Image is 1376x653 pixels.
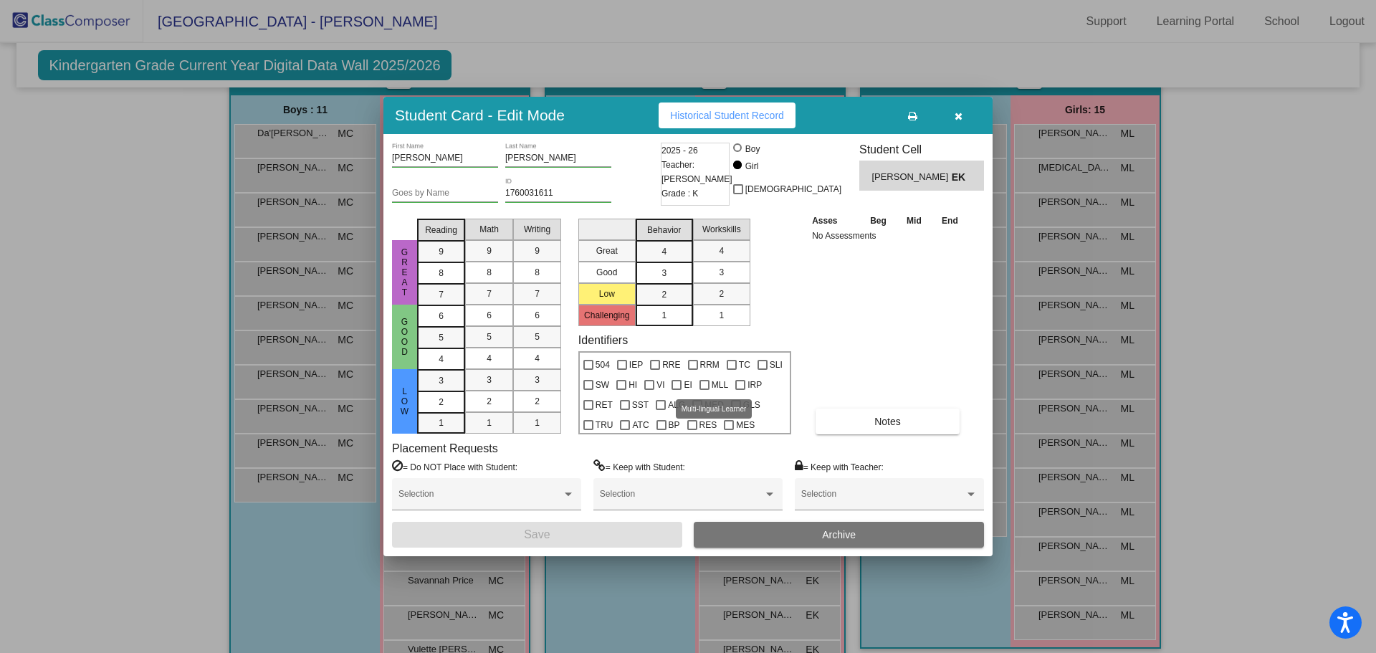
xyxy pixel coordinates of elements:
[712,376,728,394] span: MLL
[661,267,666,280] span: 3
[662,356,680,373] span: RRE
[669,416,680,434] span: BP
[505,189,611,199] input: Enter ID
[629,376,637,394] span: HI
[871,170,951,185] span: [PERSON_NAME]
[661,186,698,201] span: Grade : K
[524,223,550,236] span: Writing
[719,266,724,279] span: 3
[596,416,613,434] span: TRU
[952,170,972,185] span: EK
[535,244,540,257] span: 9
[860,213,897,229] th: Beg
[439,353,444,366] span: 4
[629,356,643,373] span: IEP
[659,103,795,128] button: Historical Student Record
[661,309,666,322] span: 1
[632,396,649,414] span: SST
[535,309,540,322] span: 6
[487,330,492,343] span: 5
[661,158,732,186] span: Teacher: [PERSON_NAME]
[747,376,762,394] span: IRP
[808,229,968,243] td: No Assessments
[398,317,411,357] span: Good
[745,160,759,173] div: Girl
[487,395,492,408] span: 2
[398,247,411,297] span: Great
[439,374,444,387] span: 3
[699,416,717,434] span: RES
[487,287,492,300] span: 7
[897,213,931,229] th: Mid
[439,288,444,301] span: 7
[745,181,841,198] span: [DEMOGRAPHIC_DATA]
[684,376,692,394] span: EI
[859,143,984,156] h3: Student Cell
[535,352,540,365] span: 4
[392,522,682,548] button: Save
[668,396,685,414] span: ALG
[719,287,724,300] span: 2
[392,189,498,199] input: goes by name
[487,309,492,322] span: 6
[700,356,720,373] span: RRM
[795,459,884,474] label: = Keep with Teacher:
[816,409,960,434] button: Notes
[661,288,666,301] span: 2
[661,245,666,258] span: 4
[439,267,444,280] span: 8
[487,373,492,386] span: 3
[479,223,499,236] span: Math
[487,352,492,365] span: 4
[656,376,664,394] span: VI
[647,224,681,237] span: Behavior
[661,143,698,158] span: 2025 - 26
[632,416,649,434] span: ATC
[439,331,444,344] span: 5
[392,459,517,474] label: = Do NOT Place with Student:
[596,356,610,373] span: 504
[398,386,411,416] span: Low
[535,395,540,408] span: 2
[392,442,498,455] label: Placement Requests
[694,522,984,548] button: Archive
[670,110,784,121] span: Historical Student Record
[395,106,565,124] h3: Student Card - Edit Mode
[704,396,724,414] span: MED
[524,528,550,540] span: Save
[702,223,741,236] span: Workskills
[932,213,969,229] th: End
[736,416,755,434] span: MES
[535,330,540,343] span: 5
[535,416,540,429] span: 1
[425,224,457,237] span: Reading
[593,459,685,474] label: = Keep with Student:
[745,143,760,156] div: Boy
[578,333,628,347] label: Identifiers
[719,244,724,257] span: 4
[439,396,444,409] span: 2
[487,266,492,279] span: 8
[535,287,540,300] span: 7
[739,356,750,373] span: TC
[535,373,540,386] span: 3
[743,396,760,414] span: GLS
[596,376,609,394] span: SW
[535,266,540,279] span: 8
[808,213,860,229] th: Asses
[439,416,444,429] span: 1
[770,356,783,373] span: SLI
[596,396,613,414] span: RET
[487,416,492,429] span: 1
[719,309,724,322] span: 1
[874,416,901,427] span: Notes
[439,245,444,258] span: 9
[822,529,856,540] span: Archive
[487,244,492,257] span: 9
[439,310,444,323] span: 6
